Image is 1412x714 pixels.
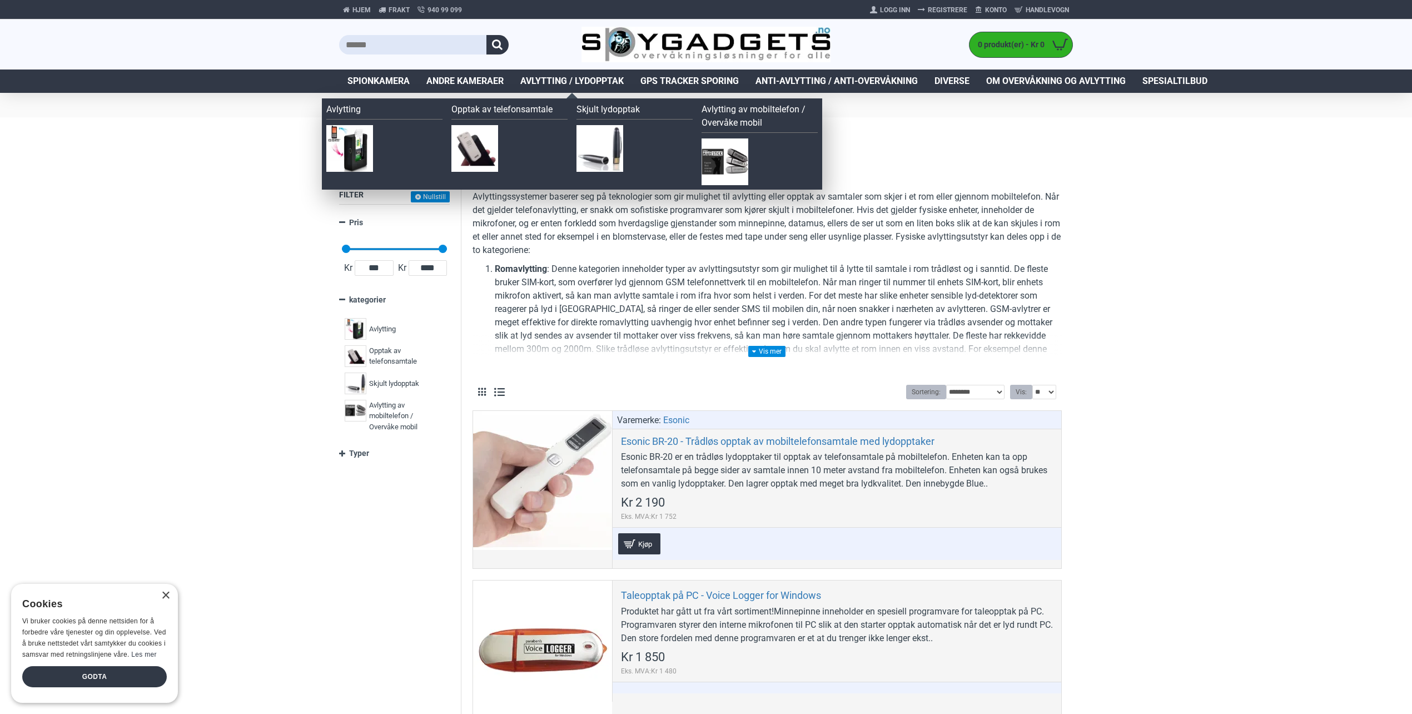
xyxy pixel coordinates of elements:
[621,435,934,448] a: Esonic BR-20 - Trådløs opptak av mobiltelefonsamtale med lydopptaker
[520,75,624,88] span: Avlytting / Lydopptak
[339,213,450,232] a: Pris
[345,345,366,367] img: Opptak av telefonsamtale
[621,589,821,602] a: Taleopptak på PC - Voice Logger for Windows
[369,378,419,389] span: Skjult lydopptak
[427,5,462,15] span: 940 99 099
[576,103,693,120] a: Skjult lydopptak
[928,5,967,15] span: Registrere
[621,651,665,663] span: Kr 1 850
[22,592,160,616] div: Cookies
[339,444,450,463] a: Typer
[906,385,946,399] label: Sortering:
[640,75,739,88] span: GPS Tracker Sporing
[326,103,443,120] a: Avlytting
[369,400,441,433] span: Avlytting av mobiltelefon / Overvåke mobil
[621,450,1053,490] div: Esonic BR-20 er en trådløs lydopptaker til opptak av telefonsamtale på mobiltelefon. Enheten kan ...
[418,70,512,93] a: Andre kameraer
[632,70,747,93] a: GPS Tracker Sporing
[635,541,655,548] span: Kjøp
[326,125,373,172] img: Avlytting
[495,356,549,369] a: romavlytteren
[914,1,971,19] a: Registrere
[1142,75,1207,88] span: Spesialtilbud
[22,666,167,687] div: Godta
[495,262,1062,369] li: : Denne kategorien inneholder typer av avlyttingsutstyr som gir mulighet til å lytte til samtale ...
[978,70,1134,93] a: Om overvåkning og avlytting
[581,27,831,63] img: SpyGadgets.no
[411,191,450,202] button: Nullstill
[621,497,665,509] span: Kr 2 190
[339,190,364,199] span: Filter
[880,5,910,15] span: Logg Inn
[969,32,1072,57] a: 0 produkt(er) - Kr 0
[702,103,818,133] a: Avlytting av mobiltelefon / Overvåke mobil
[866,1,914,19] a: Logg Inn
[747,70,926,93] a: Anti-avlytting / Anti-overvåkning
[702,138,748,185] img: Avlytting av mobiltelefon / Overvåke mobil
[512,70,632,93] a: Avlytting / Lydopptak
[345,373,366,394] img: Skjult lydopptak
[1010,385,1032,399] label: Vis:
[1011,1,1073,19] a: Handlevogn
[451,103,568,120] a: Opptak av telefonsamtale
[369,345,441,367] span: Opptak av telefonsamtale
[345,400,366,422] img: Avlytting av mobiltelefon / Overvåke mobil
[339,70,418,93] a: Spionkamera
[495,264,547,274] b: Romavlytting
[451,125,498,172] img: Opptak av telefonsamtale
[621,666,677,676] span: Eks. MVA:Kr 1 480
[22,617,166,658] span: Vi bruker cookies på denne nettsiden for å forbedre våre tjenester og din opplevelse. Ved å bruke...
[131,651,156,658] a: Les mer, opens a new window
[161,592,170,600] div: Close
[617,414,661,427] span: Varemerke:
[663,414,689,427] a: Esonic
[396,261,409,275] span: Kr
[1134,70,1216,93] a: Spesialtilbud
[473,411,612,550] a: Esonic BR-20 - Trådløs opptak av mobiltelefonsamtale med lydopptaker Esonic BR-20 - Trådløs oppta...
[347,75,410,88] span: Spionkamera
[342,261,355,275] span: Kr
[621,512,677,522] span: Eks. MVA:Kr 1 752
[339,290,450,310] a: kategorier
[345,318,366,340] img: Avlytting
[934,75,969,88] span: Diverse
[426,75,504,88] span: Andre kameraer
[1026,5,1069,15] span: Handlevogn
[755,75,918,88] span: Anti-avlytting / Anti-overvåkning
[621,605,1053,645] div: Produktet har gått ut fra vårt sortiment!Minnepinne inneholder en spesiell programvare for taleop...
[473,190,1062,257] p: Avlyttingssystemer baserer seg på teknologier som gir mulighet til avlytting eller opptak av samt...
[389,5,410,15] span: Frakt
[985,5,1007,15] span: Konto
[576,125,623,172] img: Skjult lydopptak
[926,70,978,93] a: Diverse
[352,5,371,15] span: Hjem
[369,324,396,335] span: Avlytting
[986,75,1126,88] span: Om overvåkning og avlytting
[969,39,1047,51] span: 0 produkt(er) - Kr 0
[971,1,1011,19] a: Konto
